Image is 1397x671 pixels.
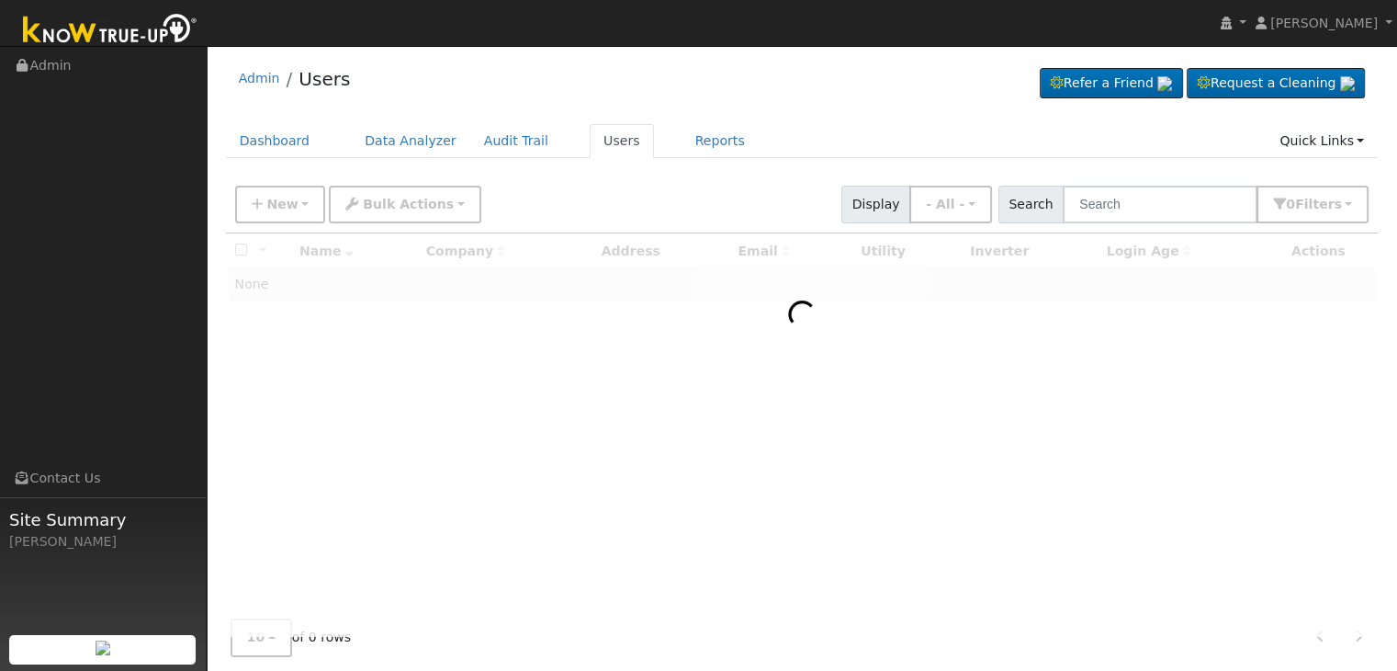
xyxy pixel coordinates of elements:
span: [PERSON_NAME] [1270,16,1378,30]
span: Site Summary [9,507,197,532]
span: Display [841,186,910,223]
a: Data Analyzer [351,124,470,158]
button: - All - [909,186,992,223]
a: Dashboard [226,124,324,158]
a: Audit Trail [470,124,562,158]
span: Search [998,186,1064,223]
img: retrieve [1340,76,1355,91]
span: of 0 rows [231,620,352,657]
div: [PERSON_NAME] [9,532,197,552]
a: Users [590,124,654,158]
span: Filter [1295,197,1342,211]
button: New [235,186,326,223]
button: Bulk Actions [329,186,480,223]
a: Admin [239,71,280,85]
img: Know True-Up [14,10,207,51]
img: retrieve [96,641,110,655]
span: New [266,197,298,211]
button: 0Filters [1256,186,1369,223]
span: s [1334,197,1341,211]
button: 10 [231,620,292,657]
a: Users [299,68,350,90]
a: Refer a Friend [1040,68,1183,99]
span: Bulk Actions [363,197,454,211]
a: Quick Links [1266,124,1378,158]
span: 10 [247,631,265,645]
input: Search [1063,186,1257,223]
a: Request a Cleaning [1187,68,1365,99]
a: Reports [682,124,759,158]
img: retrieve [1157,76,1172,91]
